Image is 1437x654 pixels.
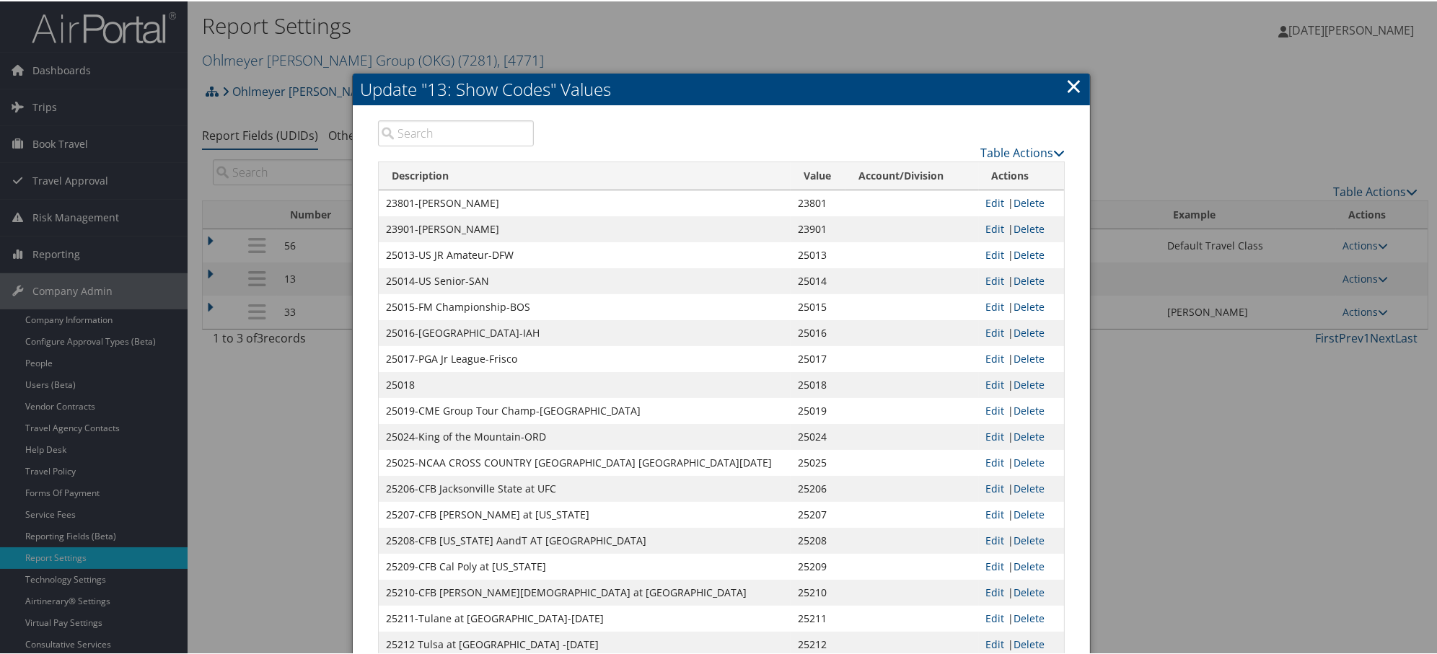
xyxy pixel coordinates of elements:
[1014,610,1045,624] a: Delete
[986,324,1005,338] a: Edit
[791,578,845,604] td: 25210
[986,610,1005,624] a: Edit
[791,552,845,578] td: 25209
[791,526,845,552] td: 25208
[791,345,845,371] td: 25017
[979,474,1064,500] td: |
[986,402,1005,416] a: Edit
[979,500,1064,526] td: |
[1014,428,1045,442] a: Delete
[1014,532,1045,546] a: Delete
[1014,402,1045,416] a: Delete
[1014,195,1045,208] a: Delete
[379,189,791,215] td: 23801-[PERSON_NAME]
[379,345,791,371] td: 25017-PGA Jr League-Frisco
[379,448,791,474] td: 25025-NCAA CROSS COUNTRY [GEOGRAPHIC_DATA] [GEOGRAPHIC_DATA][DATE]
[986,376,1005,390] a: Edit
[379,215,791,241] td: 23901-[PERSON_NAME]
[1014,299,1045,312] a: Delete
[791,189,845,215] td: 23801
[791,293,845,319] td: 25015
[986,454,1005,468] a: Edit
[980,143,1065,159] a: Table Actions
[1014,247,1045,260] a: Delete
[986,273,1005,286] a: Edit
[979,215,1064,241] td: |
[379,578,791,604] td: 25210-CFB [PERSON_NAME][DEMOGRAPHIC_DATA] at [GEOGRAPHIC_DATA]
[791,215,845,241] td: 23901
[979,345,1064,371] td: |
[379,526,791,552] td: 25208-CFB [US_STATE] AandT AT [GEOGRAPHIC_DATA]
[791,161,845,189] th: Value: activate to sort column ascending
[379,604,791,630] td: 25211-Tulane at [GEOGRAPHIC_DATA]-[DATE]
[986,532,1005,546] a: Edit
[979,423,1064,448] td: |
[986,584,1005,598] a: Edit
[791,500,845,526] td: 25207
[979,189,1064,215] td: |
[379,319,791,345] td: 25016-[GEOGRAPHIC_DATA]-IAH
[379,423,791,448] td: 25024-King of the Mountain-ORD
[979,267,1064,293] td: |
[979,161,1064,189] th: Actions
[1065,70,1082,99] a: ×
[378,119,534,145] input: Search
[1014,558,1045,572] a: Delete
[979,371,1064,397] td: |
[986,636,1005,650] a: Edit
[986,506,1005,520] a: Edit
[379,293,791,319] td: 25015-FM Championship-BOS
[379,552,791,578] td: 25209-CFB Cal Poly at [US_STATE]
[379,371,791,397] td: 25018
[1014,636,1045,650] a: Delete
[979,552,1064,578] td: |
[791,604,845,630] td: 25211
[986,221,1005,234] a: Edit
[1014,506,1045,520] a: Delete
[1014,221,1045,234] a: Delete
[1014,324,1045,338] a: Delete
[379,241,791,267] td: 25013-US JR Amateur-DFW
[986,299,1005,312] a: Edit
[379,161,791,189] th: Description: activate to sort column descending
[791,474,845,500] td: 25206
[979,604,1064,630] td: |
[979,448,1064,474] td: |
[1014,584,1045,598] a: Delete
[986,195,1005,208] a: Edit
[791,371,845,397] td: 25018
[979,578,1064,604] td: |
[986,247,1005,260] a: Edit
[986,558,1005,572] a: Edit
[791,423,845,448] td: 25024
[379,500,791,526] td: 25207-CFB [PERSON_NAME] at [US_STATE]
[791,319,845,345] td: 25016
[979,293,1064,319] td: |
[979,319,1064,345] td: |
[979,397,1064,423] td: |
[986,480,1005,494] a: Edit
[845,161,978,189] th: Account/Division: activate to sort column ascending
[379,267,791,293] td: 25014-US Senior-SAN
[791,397,845,423] td: 25019
[791,267,845,293] td: 25014
[379,474,791,500] td: 25206-CFB Jacksonville State at UFC
[986,350,1005,364] a: Edit
[1014,480,1045,494] a: Delete
[1014,454,1045,468] a: Delete
[979,241,1064,267] td: |
[379,397,791,423] td: 25019-CME Group Tour Champ-[GEOGRAPHIC_DATA]
[1014,350,1045,364] a: Delete
[1014,273,1045,286] a: Delete
[353,72,1090,104] h2: Update "13: Show Codes" Values
[791,241,845,267] td: 25013
[979,526,1064,552] td: |
[1014,376,1045,390] a: Delete
[791,448,845,474] td: 25025
[986,428,1005,442] a: Edit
